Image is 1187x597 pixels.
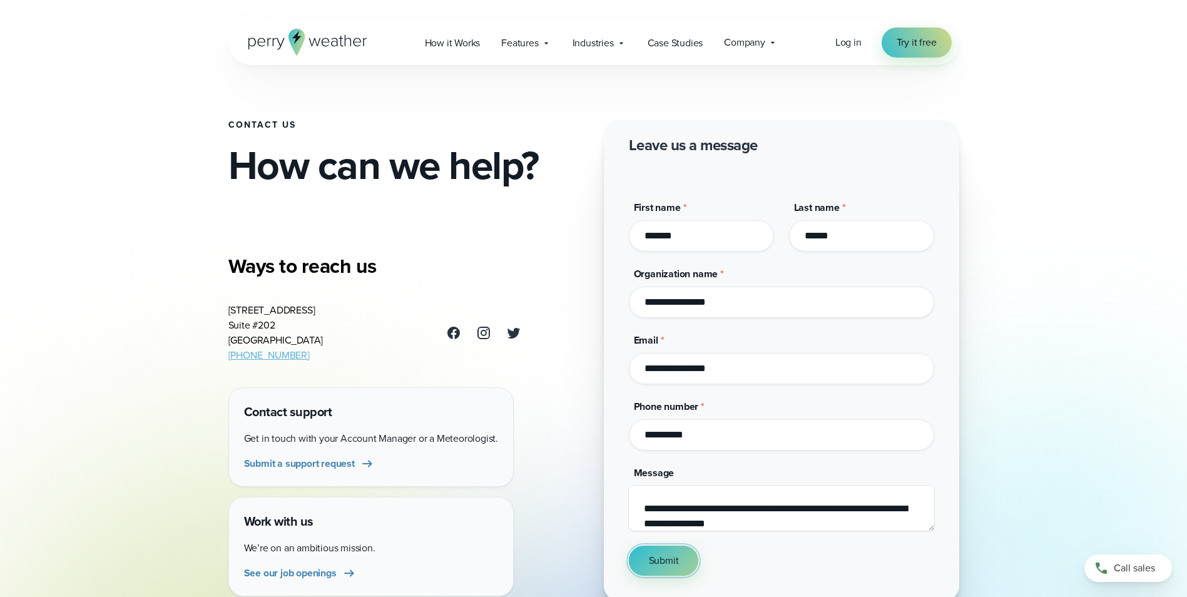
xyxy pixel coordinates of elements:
[244,456,355,471] span: Submit a support request
[1084,554,1172,582] a: Call sales
[634,466,675,480] span: Message
[882,28,952,58] a: Try it free
[244,456,375,471] a: Submit a support request
[414,30,491,56] a: How it Works
[634,399,699,414] span: Phone number
[634,333,658,347] span: Email
[629,546,699,576] button: Submit
[835,35,862,50] a: Log in
[228,303,323,363] address: [STREET_ADDRESS] Suite #202 [GEOGRAPHIC_DATA]
[228,120,584,130] h1: Contact Us
[244,541,498,556] p: We’re on an ambitious mission.
[648,36,703,51] span: Case Studies
[724,35,765,50] span: Company
[835,35,862,49] span: Log in
[228,145,584,185] h2: How can we help?
[228,253,521,278] h3: Ways to reach us
[244,431,498,446] p: Get in touch with your Account Manager or a Meteorologist.
[794,200,840,215] span: Last name
[244,566,357,581] a: See our job openings
[629,135,758,155] h2: Leave us a message
[425,36,481,51] span: How it Works
[1114,561,1155,576] span: Call sales
[897,35,937,50] span: Try it free
[573,36,614,51] span: Industries
[634,267,718,281] span: Organization name
[634,200,681,215] span: First name
[501,36,538,51] span: Features
[244,566,337,581] span: See our job openings
[649,553,679,568] span: Submit
[637,30,714,56] a: Case Studies
[228,348,310,362] a: [PHONE_NUMBER]
[244,513,498,531] h4: Work with us
[244,403,498,421] h4: Contact support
